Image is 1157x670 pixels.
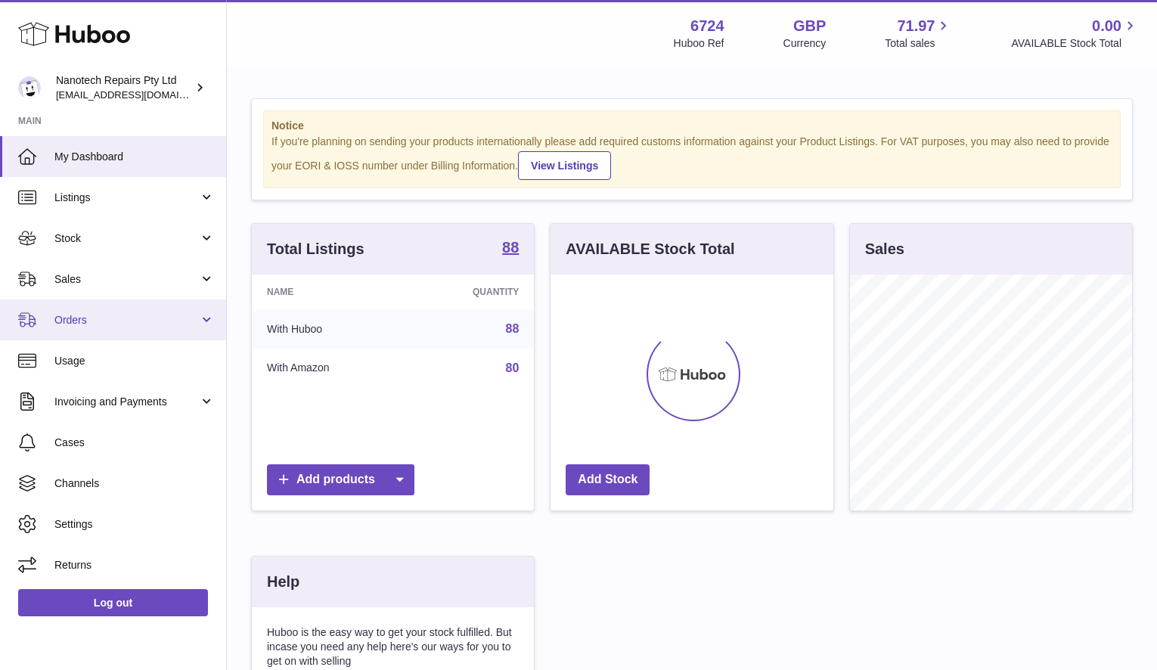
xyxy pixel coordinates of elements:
[54,558,215,572] span: Returns
[1092,16,1121,36] span: 0.00
[54,231,199,246] span: Stock
[267,572,299,592] h3: Help
[690,16,724,36] strong: 6724
[406,275,534,309] th: Quantity
[506,322,520,335] a: 88
[267,239,364,259] h3: Total Listings
[566,464,650,495] a: Add Stock
[566,239,734,259] h3: AVAILABLE Stock Total
[1011,16,1139,51] a: 0.00 AVAILABLE Stock Total
[885,36,952,51] span: Total sales
[506,361,520,374] a: 80
[54,313,199,327] span: Orders
[518,151,611,180] a: View Listings
[267,625,519,668] p: Huboo is the easy way to get your stock fulfilled. But incase you need any help here's our ways f...
[54,436,215,450] span: Cases
[783,36,827,51] div: Currency
[1011,36,1139,51] span: AVAILABLE Stock Total
[54,517,215,532] span: Settings
[865,239,904,259] h3: Sales
[897,16,935,36] span: 71.97
[252,309,406,349] td: With Huboo
[54,354,215,368] span: Usage
[54,476,215,491] span: Channels
[502,240,519,255] strong: 88
[54,395,199,409] span: Invoicing and Payments
[54,191,199,205] span: Listings
[54,272,199,287] span: Sales
[271,119,1112,133] strong: Notice
[793,16,826,36] strong: GBP
[252,275,406,309] th: Name
[252,349,406,388] td: With Amazon
[56,88,222,101] span: [EMAIL_ADDRESS][DOMAIN_NAME]
[502,240,519,258] a: 88
[267,464,414,495] a: Add products
[18,76,41,99] img: info@nanotechrepairs.com
[674,36,724,51] div: Huboo Ref
[885,16,952,51] a: 71.97 Total sales
[271,135,1112,180] div: If you're planning on sending your products internationally please add required customs informati...
[56,73,192,102] div: Nanotech Repairs Pty Ltd
[18,589,208,616] a: Log out
[54,150,215,164] span: My Dashboard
